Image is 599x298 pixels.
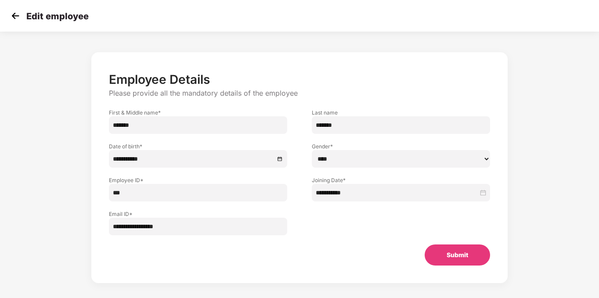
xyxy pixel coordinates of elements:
[312,176,490,184] label: Joining Date
[109,72,490,87] p: Employee Details
[312,109,490,116] label: Last name
[109,143,287,150] label: Date of birth
[109,89,490,98] p: Please provide all the mandatory details of the employee
[109,109,287,116] label: First & Middle name
[109,210,287,218] label: Email ID
[425,244,490,266] button: Submit
[109,176,287,184] label: Employee ID
[26,11,89,22] p: Edit employee
[9,9,22,22] img: svg+xml;base64,PHN2ZyB4bWxucz0iaHR0cDovL3d3dy53My5vcmcvMjAwMC9zdmciIHdpZHRoPSIzMCIgaGVpZ2h0PSIzMC...
[312,143,490,150] label: Gender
